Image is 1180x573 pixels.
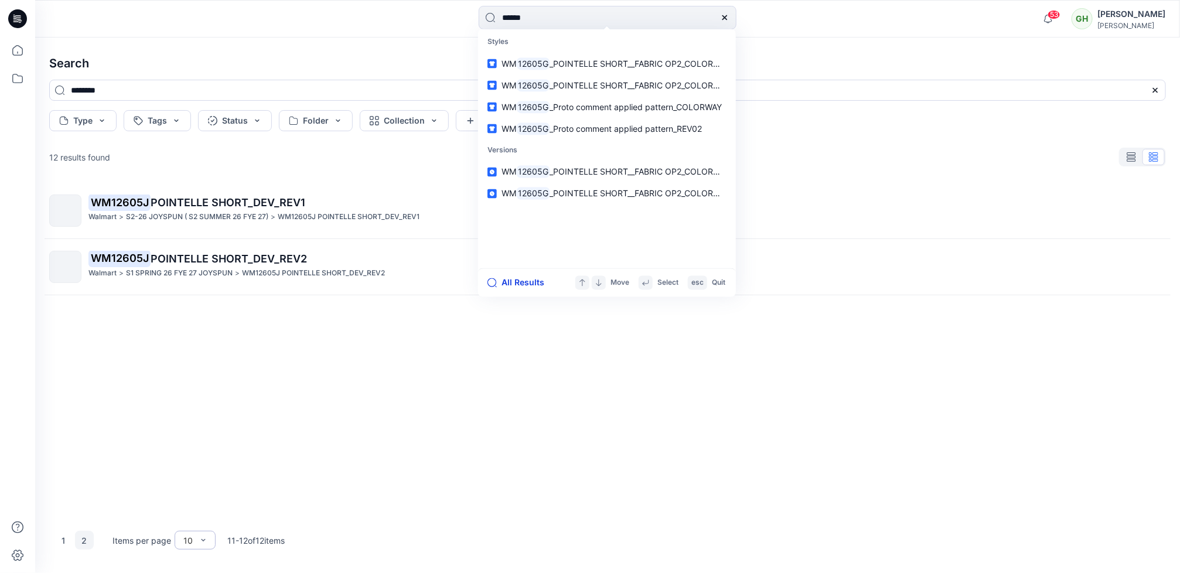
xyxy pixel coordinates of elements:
button: All Results [487,276,552,290]
a: WM12605G_Proto comment applied pattern_REV02 [480,118,734,139]
div: 10 [183,534,193,547]
mark: 12605G [516,187,550,200]
button: Status [198,110,272,131]
a: WM12605JPOINTELLE SHORT_DEV_REV1Walmart>S2-26 JOYSPUN ( S2 SUMMER 26 FYE 27)>WM12605J POINTELLE S... [42,187,1173,234]
span: WM [502,59,516,69]
button: More filters [456,110,537,131]
mark: 12605G [516,57,550,70]
p: > [119,211,124,223]
p: > [235,267,240,279]
span: _Proto comment applied pattern_REV02 [550,124,702,134]
a: WM12605G_POINTELLE SHORT__FABRIC OP2_COLORWAY_REV1 [480,183,734,204]
p: 11 - 12 of 12 items [227,534,285,547]
mark: 12605G [516,122,550,135]
p: WM12605J POINTELLE SHORT_DEV_REV1 [278,211,420,223]
p: Styles [480,32,734,53]
a: WM12605G_Proto comment applied pattern_COLORWAY [480,96,734,118]
mark: 12605G [516,79,550,92]
span: POINTELLE SHORT_DEV_REV2 [151,253,307,265]
a: WM12605G_POINTELLE SHORT__FABRIC OP2_COLORWAY_REV1 [480,74,734,96]
p: esc [691,277,704,289]
p: Walmart [88,211,117,223]
div: GH [1072,8,1093,29]
span: 53 [1048,10,1060,19]
p: Quit [712,277,725,289]
span: WM [502,124,516,134]
button: 2 [75,531,94,550]
span: _POINTELLE SHORT__FABRIC OP2_COLORWAY_REV1 [550,80,753,90]
span: WM [502,80,516,90]
span: _POINTELLE SHORT__FABRIC OP2_COLORWAY [550,59,731,69]
button: Collection [360,110,449,131]
mark: WM12605J [88,194,151,210]
p: 12 results found [49,151,110,163]
span: _POINTELLE SHORT__FABRIC OP2_COLORWAY [550,167,731,177]
a: WM12605JPOINTELLE SHORT_DEV_REV2Walmart>S1 SPRING 26 FYE 27 JOYSPUN>WM12605J POINTELLE SHORT_DEV_... [42,244,1173,290]
div: [PERSON_NAME] [1097,21,1165,30]
button: Tags [124,110,191,131]
a: WM12605G_POINTELLE SHORT__FABRIC OP2_COLORWAY [480,53,734,74]
p: Versions [480,139,734,161]
h4: Search [40,47,1175,80]
span: WM [502,102,516,112]
p: S1 SPRING 26 FYE 27 JOYSPUN [126,267,233,279]
p: > [119,267,124,279]
button: Folder [279,110,353,131]
button: 1 [54,531,73,550]
div: [PERSON_NAME] [1097,7,1165,21]
mark: 12605G [516,165,550,179]
span: _POINTELLE SHORT__FABRIC OP2_COLORWAY_REV1 [550,189,753,199]
p: Items per page [112,534,171,547]
span: _Proto comment applied pattern_COLORWAY [550,102,722,112]
p: > [271,211,275,223]
span: POINTELLE SHORT_DEV_REV1 [151,196,305,209]
a: WM12605G_POINTELLE SHORT__FABRIC OP2_COLORWAY [480,161,734,183]
p: Move [611,277,629,289]
p: WM12605J POINTELLE SHORT_DEV_REV2 [242,267,385,279]
p: Select [657,277,678,289]
mark: 12605G [516,100,550,114]
p: S2-26 JOYSPUN ( S2 SUMMER 26 FYE 27) [126,211,268,223]
mark: WM12605J [88,250,151,267]
span: WM [502,189,516,199]
p: Walmart [88,267,117,279]
span: WM [502,167,516,177]
button: Type [49,110,117,131]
